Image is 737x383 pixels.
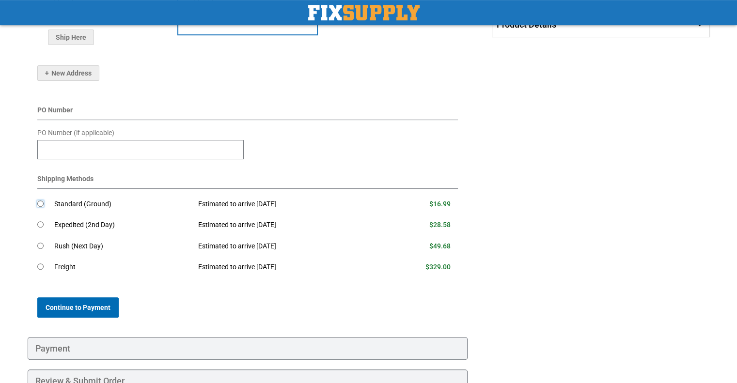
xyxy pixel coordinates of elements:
div: Shipping Methods [37,174,458,189]
span: Ship Here [56,33,86,41]
td: Estimated to arrive [DATE] [191,257,378,278]
span: $16.99 [429,200,451,208]
td: Estimated to arrive [DATE] [191,214,378,236]
span: Continue to Payment [46,304,110,311]
span: $28.58 [429,221,451,229]
td: Standard (Ground) [54,194,191,215]
button: Continue to Payment [37,297,119,318]
td: Estimated to arrive [DATE] [191,194,378,215]
img: Fix Industrial Supply [308,5,420,20]
td: Estimated to arrive [DATE] [191,236,378,257]
td: Expedited (2nd Day) [54,214,191,236]
span: PO Number (if applicable) [37,129,114,137]
div: Payment [28,337,468,360]
td: Freight [54,257,191,278]
span: $329.00 [425,263,451,271]
button: New Address [37,65,99,81]
span: Product Details [497,19,556,30]
a: store logo [308,5,420,20]
span: New Address [45,69,92,77]
td: Rush (Next Day) [54,236,191,257]
span: $49.68 [429,242,451,250]
div: PO Number [37,105,458,120]
button: Ship Here [48,30,94,45]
